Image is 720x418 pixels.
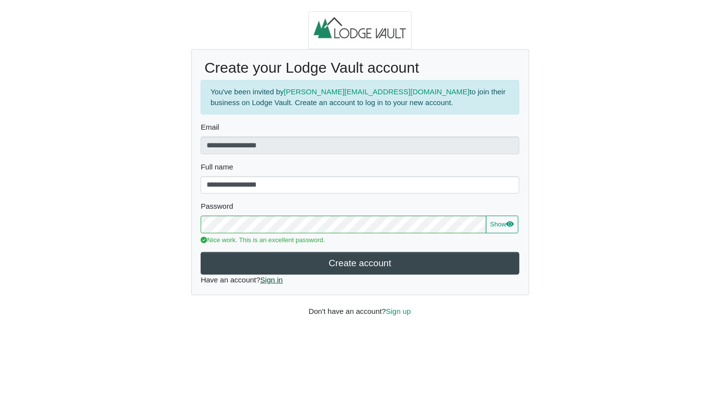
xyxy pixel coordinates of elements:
svg: eye fill [506,220,514,228]
button: Showeye fill [486,216,518,233]
svg: check circle fill [201,237,207,243]
div: Don't have an account? [301,295,419,317]
label: Password [201,201,519,212]
button: Create account [201,252,519,274]
img: logo.2b93711c.jpg [308,11,412,50]
a: [PERSON_NAME][EMAIL_ADDRESS][DOMAIN_NAME] [284,87,470,96]
div: You've been invited by to join their business on Lodge Vault. Create an account to log in to your... [201,80,519,114]
h2: Create your Lodge Vault account [205,59,516,77]
a: Sign up [386,307,411,315]
div: Nice work. This is an excellent password. [201,235,519,245]
div: Have an account? [192,50,529,295]
label: Email [201,122,519,133]
a: Sign in [260,276,283,284]
label: Full name [201,162,519,173]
